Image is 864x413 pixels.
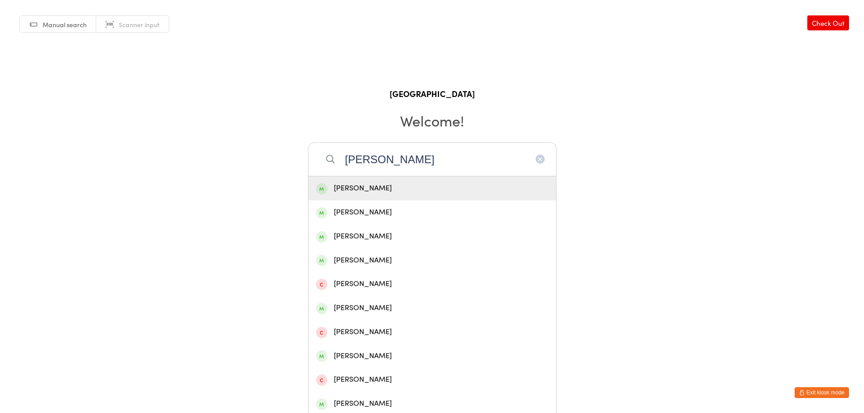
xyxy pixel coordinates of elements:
input: Search [308,142,556,176]
div: [PERSON_NAME] [316,254,548,267]
div: [PERSON_NAME] [316,374,548,386]
div: [PERSON_NAME] [316,182,548,194]
span: Manual search [43,20,87,29]
h1: [GEOGRAPHIC_DATA] [9,88,855,99]
div: [PERSON_NAME] [316,350,548,362]
div: [PERSON_NAME] [316,326,548,338]
div: [PERSON_NAME] [316,398,548,410]
div: [PERSON_NAME] [316,302,548,314]
span: Scanner input [119,20,160,29]
a: Check Out [807,15,849,30]
h2: Welcome! [9,110,855,131]
div: [PERSON_NAME] [316,230,548,243]
div: [PERSON_NAME] [316,206,548,219]
div: [PERSON_NAME] [316,278,548,290]
button: Exit kiosk mode [795,387,849,398]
